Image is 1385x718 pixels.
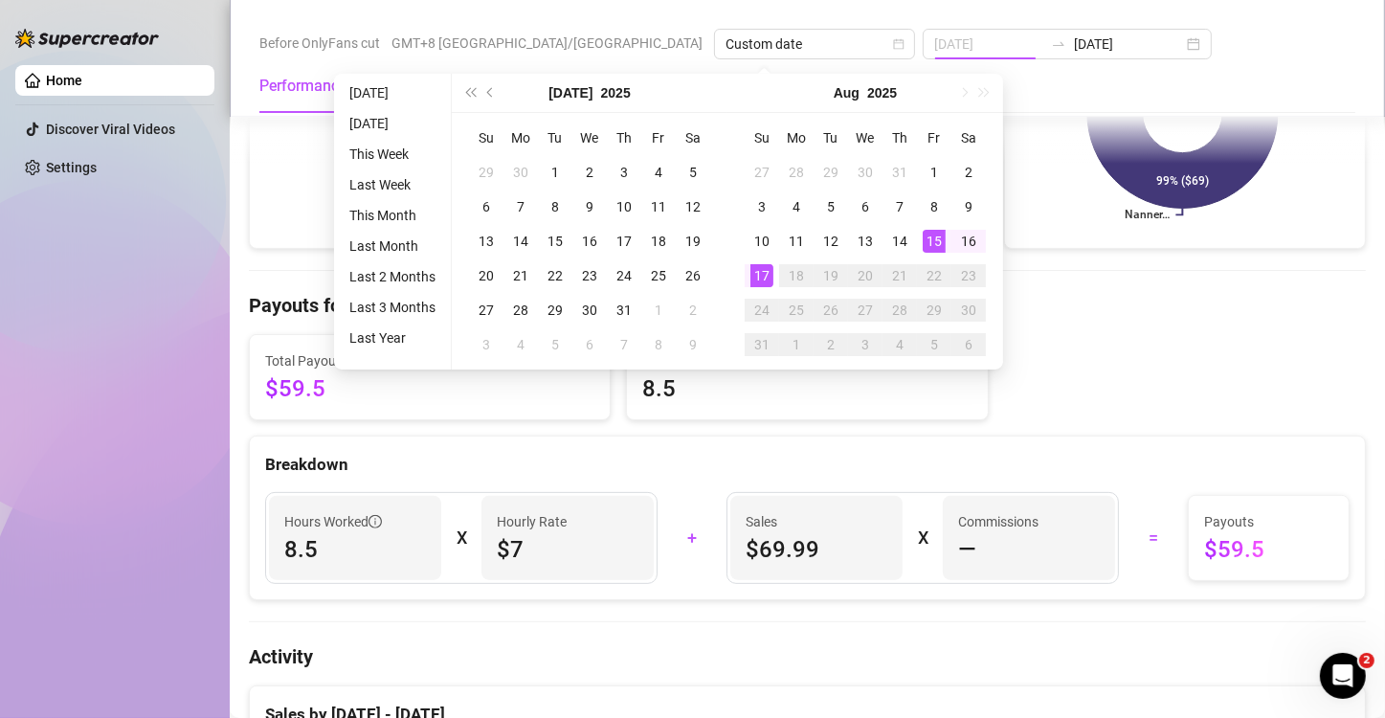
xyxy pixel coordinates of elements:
div: 8 [544,195,567,218]
div: 20 [475,264,498,287]
div: 1 [785,333,808,356]
div: 24 [750,299,773,322]
div: 4 [509,333,532,356]
div: 9 [578,195,601,218]
a: Home [46,73,82,88]
div: 14 [509,230,532,253]
td: 2025-09-04 [882,327,917,362]
td: 2025-08-08 [641,327,676,362]
div: 31 [750,333,773,356]
div: 11 [647,195,670,218]
div: 19 [681,230,704,253]
span: $59.5 [265,373,594,404]
td: 2025-08-22 [917,258,951,293]
div: 6 [475,195,498,218]
td: 2025-08-13 [848,224,882,258]
th: We [848,121,882,155]
div: 5 [681,161,704,184]
td: 2025-08-01 [641,293,676,327]
div: 16 [578,230,601,253]
div: 6 [578,333,601,356]
td: 2025-09-06 [951,327,986,362]
img: logo-BBDzfeDw.svg [15,29,159,48]
div: 15 [544,230,567,253]
div: 3 [613,161,636,184]
button: Choose a month [548,74,592,112]
div: 2 [681,299,704,322]
td: 2025-07-19 [676,224,710,258]
button: Choose a month [834,74,860,112]
span: Before OnlyFans cut [259,29,380,57]
td: 2025-07-10 [607,190,641,224]
td: 2025-08-06 [848,190,882,224]
div: + [669,523,715,553]
div: 22 [544,264,567,287]
td: 2025-08-28 [882,293,917,327]
td: 2025-07-02 [572,155,607,190]
td: 2025-08-23 [951,258,986,293]
div: 20 [854,264,877,287]
td: 2025-08-04 [503,327,538,362]
td: 2025-08-02 [676,293,710,327]
th: Su [469,121,503,155]
div: 4 [785,195,808,218]
td: 2025-07-01 [538,155,572,190]
div: 15 [923,230,946,253]
div: 18 [785,264,808,287]
a: Settings [46,160,97,175]
div: 6 [854,195,877,218]
div: 30 [957,299,980,322]
td: 2025-08-03 [745,190,779,224]
button: Last year (Control + left) [459,74,480,112]
td: 2025-08-07 [882,190,917,224]
td: 2025-07-14 [503,224,538,258]
td: 2025-08-07 [607,327,641,362]
div: Breakdown [265,452,1350,478]
td: 2025-08-03 [469,327,503,362]
div: 28 [785,161,808,184]
div: 29 [819,161,842,184]
th: Fr [641,121,676,155]
div: 17 [750,264,773,287]
div: 4 [647,161,670,184]
th: Mo [779,121,814,155]
div: 30 [854,161,877,184]
span: 8.5 [642,373,972,404]
td: 2025-08-10 [745,224,779,258]
div: 29 [475,161,498,184]
td: 2025-07-04 [641,155,676,190]
td: 2025-07-31 [882,155,917,190]
div: 31 [888,161,911,184]
div: 22 [923,264,946,287]
td: 2025-07-13 [469,224,503,258]
div: 12 [681,195,704,218]
div: 1 [923,161,946,184]
td: 2025-07-15 [538,224,572,258]
td: 2025-08-17 [745,258,779,293]
span: Total Payouts [265,350,347,371]
th: Sa [951,121,986,155]
li: Last Month [342,235,443,258]
span: calendar [893,38,905,50]
td: 2025-08-05 [538,327,572,362]
button: Choose a year [867,74,897,112]
td: 2025-08-06 [572,327,607,362]
div: X [457,523,466,553]
span: to [1051,36,1066,52]
div: = [1130,523,1176,553]
td: 2025-08-05 [814,190,848,224]
div: 21 [888,264,911,287]
td: 2025-09-05 [917,327,951,362]
div: 8 [923,195,946,218]
td: 2025-06-29 [469,155,503,190]
td: 2025-08-24 [745,293,779,327]
td: 2025-07-28 [779,155,814,190]
div: 6 [957,333,980,356]
div: 4 [888,333,911,356]
td: 2025-08-01 [917,155,951,190]
td: 2025-07-22 [538,258,572,293]
td: 2025-08-19 [814,258,848,293]
td: 2025-07-23 [572,258,607,293]
div: 29 [923,299,946,322]
td: 2025-07-31 [607,293,641,327]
